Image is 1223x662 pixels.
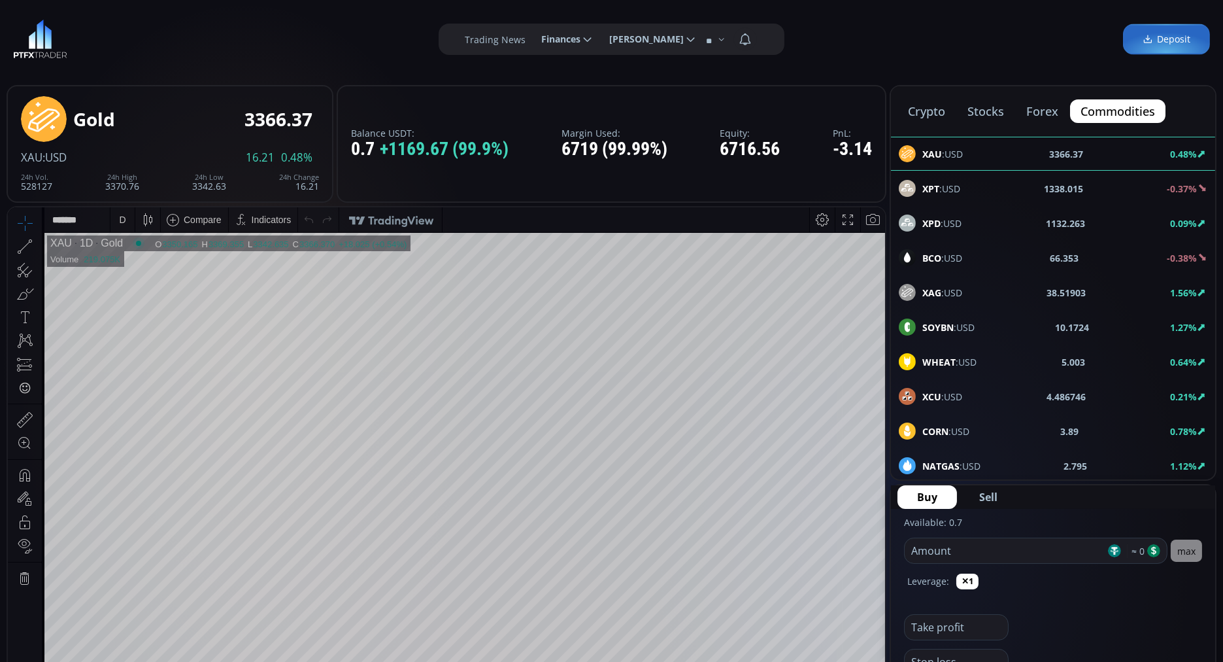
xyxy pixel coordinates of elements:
button: crypto [897,99,956,123]
label: Leverage: [907,574,949,588]
div: +18.025 (+0.54%) [331,32,399,42]
div: Gold [73,109,115,130]
b: 66.353 [1050,251,1079,265]
div: 24h Vol. [21,173,52,181]
button: stocks [957,99,1014,123]
div: Go to [175,519,196,544]
b: 1.56% [1170,287,1197,299]
button: Buy [897,485,957,509]
div: 3m [85,527,97,537]
div: Volume [42,47,71,57]
div: 6719 (99.99%) [561,139,667,160]
div: 24h Change [279,173,319,181]
b: 0.09% [1170,217,1197,230]
b: 10.1724 [1056,321,1090,334]
b: 3.89 [1061,425,1079,438]
span: Finances [532,26,580,52]
b: CORN [922,425,948,438]
b: XCU [922,391,941,403]
span: :USD [922,286,962,300]
span: Buy [917,489,937,505]
span: [PERSON_NAME] [600,26,684,52]
div: 3369.355 [201,32,236,42]
b: 5.003 [1062,355,1085,369]
div: O [147,32,154,42]
span: 14:16:31 (UTC) [729,527,792,537]
div: log [831,527,844,537]
button: 14:16:31 (UTC) [724,519,796,544]
div: Gold [85,30,115,42]
div: Toggle Auto Scale [848,519,875,544]
b: XAG [922,287,941,299]
div: 3342.63 [192,173,226,191]
b: 1.27% [1170,321,1197,334]
span: :USD [922,321,975,334]
div: 3370.76 [105,173,139,191]
div: 1d [148,527,158,537]
div: 219.075K [76,47,112,57]
div: 3366.37 [244,109,312,130]
b: XPD [922,217,941,230]
div: C [285,32,292,42]
div: Toggle Percentage [809,519,827,544]
div: Toggle Log Scale [827,519,848,544]
div: 1D [64,30,85,42]
div: Indicators [244,7,284,18]
b: -0.38% [1167,252,1197,264]
div: 24h High [105,173,139,181]
span: :USD [922,251,962,265]
div: 528127 [21,173,52,191]
div: 0.7 [351,139,509,160]
div: Compare [176,7,214,18]
span: Deposit [1143,33,1190,46]
b: -0.37% [1167,183,1197,195]
b: 2.795 [1064,459,1087,473]
span: 16.21 [246,152,275,164]
div: XAU [42,30,64,42]
div: 6716.56 [720,139,780,160]
label: Available: 0.7 [904,516,962,529]
b: 0.78% [1170,425,1197,438]
div: Market open [125,30,137,42]
span: :USD [922,217,962,230]
div: 3366.370 [292,32,327,42]
img: LOGO [13,20,67,59]
div: 24h Low [192,173,226,181]
div: Hide Drawings Toolbar [30,489,36,506]
b: 1132.263 [1047,217,1086,230]
div: 1m [107,527,119,537]
a: Deposit [1123,24,1210,55]
span: :USD [922,390,962,404]
label: Balance USDT: [351,128,509,138]
div: D [111,7,118,18]
b: 0.21% [1170,391,1197,403]
span: +1169.67 (99.9%) [380,139,509,160]
button: ✕1 [956,574,979,589]
label: Equity: [720,128,780,138]
div: H [194,32,201,42]
b: XPT [922,183,939,195]
b: SOYBN [922,321,954,334]
span: :USD [922,459,980,473]
div:  [12,175,22,187]
span: 0.48% [281,152,312,164]
div: 5d [129,527,139,537]
label: PnL: [833,128,872,138]
b: 38.51903 [1047,286,1086,300]
b: 0.64% [1170,356,1197,368]
b: WHEAT [922,356,956,368]
button: forex [1016,99,1069,123]
span: ≈ 0 [1127,544,1145,558]
b: 1.12% [1170,460,1197,472]
b: 4.486746 [1047,390,1086,404]
label: Trading News [465,33,526,46]
button: commodities [1070,99,1165,123]
span: :USD [42,150,67,165]
label: Margin Used: [561,128,667,138]
span: :USD [922,355,977,369]
div: 3350.165 [154,32,190,42]
span: :USD [922,425,969,438]
div: 16.21 [279,173,319,191]
div: -3.14 [833,139,872,160]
